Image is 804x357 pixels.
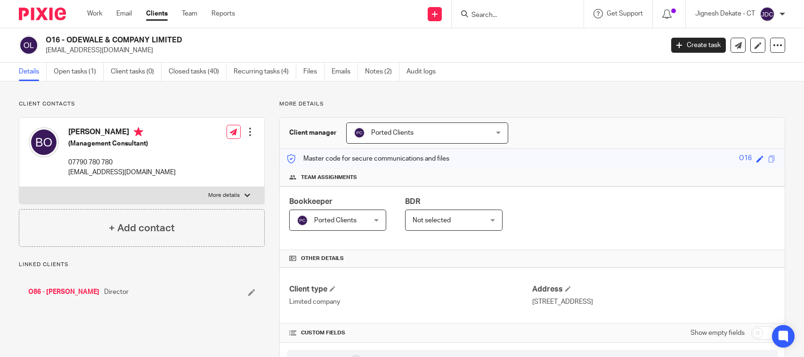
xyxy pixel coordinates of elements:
[413,217,451,224] span: Not selected
[109,221,175,235] h4: + Add contact
[739,154,752,164] div: O16
[287,154,449,163] p: Master code for secure communications and files
[289,329,532,337] h4: CUSTOM FIELDS
[29,127,59,157] img: svg%3E
[68,127,176,139] h4: [PERSON_NAME]
[111,63,162,81] a: Client tasks (0)
[19,8,66,20] img: Pixie
[314,217,357,224] span: Ported Clients
[301,174,357,181] span: Team assignments
[182,9,197,18] a: Team
[297,215,308,226] img: svg%3E
[365,63,399,81] a: Notes (2)
[28,287,99,297] a: O86 - [PERSON_NAME]
[371,130,414,136] span: Ported Clients
[760,7,775,22] img: svg%3E
[169,63,227,81] a: Closed tasks (40)
[303,63,325,81] a: Files
[104,287,129,297] span: Director
[208,192,240,199] p: More details
[695,9,755,18] p: Jignesh Dekate - CT
[289,297,532,307] p: Limited company
[532,297,775,307] p: [STREET_ADDRESS]
[68,168,176,177] p: [EMAIL_ADDRESS][DOMAIN_NAME]
[607,10,643,17] span: Get Support
[301,255,344,262] span: Other details
[146,9,168,18] a: Clients
[134,127,143,137] i: Primary
[19,261,265,268] p: Linked clients
[87,9,102,18] a: Work
[46,35,535,45] h2: O16 - ODEWALE & COMPANY LIMITED
[211,9,235,18] a: Reports
[68,158,176,167] p: 07790 780 780
[54,63,104,81] a: Open tasks (1)
[406,63,443,81] a: Audit logs
[289,128,337,138] h3: Client manager
[279,100,785,108] p: More details
[532,284,775,294] h4: Address
[116,9,132,18] a: Email
[19,100,265,108] p: Client contacts
[332,63,358,81] a: Emails
[405,198,420,205] span: BDR
[671,38,726,53] a: Create task
[46,46,657,55] p: [EMAIL_ADDRESS][DOMAIN_NAME]
[690,328,745,338] label: Show empty fields
[471,11,555,20] input: Search
[354,127,365,138] img: svg%3E
[19,35,39,55] img: svg%3E
[289,284,532,294] h4: Client type
[289,198,333,205] span: Bookkeeper
[234,63,296,81] a: Recurring tasks (4)
[19,63,47,81] a: Details
[68,139,176,148] h5: (Management Consultant)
